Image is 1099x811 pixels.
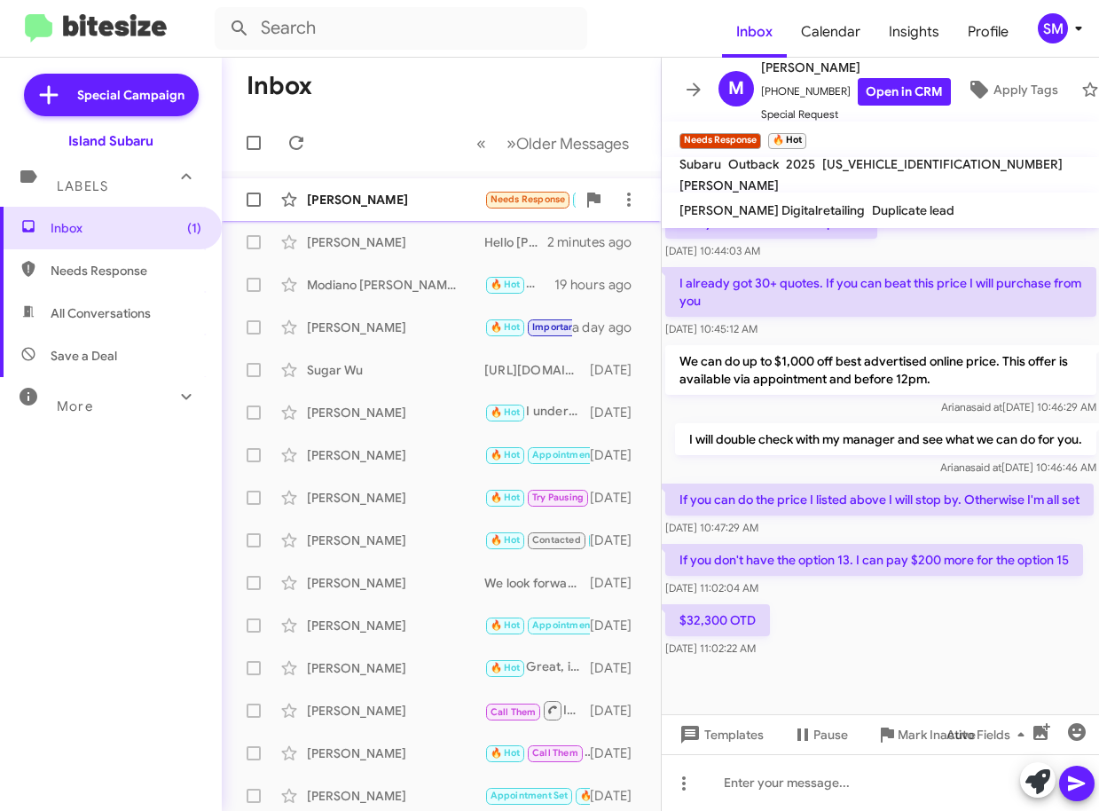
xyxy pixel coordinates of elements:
[946,719,1032,751] span: Auto Fields
[676,719,764,751] span: Templates
[951,74,1072,106] button: Apply Tags
[24,74,199,116] a: Special Campaign
[665,267,1096,317] p: I already got 30+ quotes. If you can beat this price I will purchase from you
[51,347,117,365] span: Save a Deal
[307,787,484,805] div: [PERSON_NAME]
[590,531,647,549] div: [DATE]
[590,489,647,507] div: [DATE]
[307,574,484,592] div: [PERSON_NAME]
[665,581,758,594] span: [DATE] 11:02:04 AM
[484,530,590,550] div: Awe, thanks !!!!
[484,574,590,592] div: We look forward to hearing from you!
[722,6,787,58] a: Inbox
[484,657,590,678] div: Great, if anything changes please feel free to reach out!
[484,743,590,763] div: Yes!
[466,125,497,161] button: Previous
[590,702,647,720] div: [DATE]
[665,544,1083,576] p: If you don't have the option 13. I can pay $200 more for the option 15
[939,461,1095,474] span: Ariana [DATE] 10:46:46 AM
[970,400,1001,413] span: said at
[307,191,484,209] div: [PERSON_NAME]
[307,531,484,549] div: [PERSON_NAME]
[590,361,647,379] div: [DATE]
[247,72,312,100] h1: Inbox
[862,719,990,751] button: Mark Inactive
[506,132,516,154] span: »
[491,492,521,503] span: 🔥 Hot
[57,398,93,414] span: More
[484,361,590,379] div: [URL][DOMAIN_NAME]
[484,487,590,508] div: Okay I look forward to hearing from you! Have a great weekend.
[778,719,862,751] button: Pause
[665,345,1096,395] p: We can do up to $1,000 off best advertised online price. This offer is available via appointment ...
[665,604,770,636] p: $32,300 OTD
[467,125,640,161] nav: Page navigation example
[572,319,647,336] div: a day ago
[590,617,647,634] div: [DATE]
[307,276,484,294] div: Modiano [PERSON_NAME]
[532,492,584,503] span: Try Pausing
[491,449,521,461] span: 🔥 Hot
[532,534,581,546] span: Contacted
[590,404,647,421] div: [DATE]
[532,321,578,333] span: Important
[662,719,778,751] button: Templates
[57,178,108,194] span: Labels
[476,132,486,154] span: «
[484,189,576,209] div: $32,300 OTD
[307,489,484,507] div: [PERSON_NAME]
[813,719,848,751] span: Pause
[875,6,954,58] a: Insights
[516,134,629,154] span: Older Messages
[484,233,547,251] div: Hello [PERSON_NAME]! Congratulations on your new vehicle! What did you end up purchasing?
[307,319,484,336] div: [PERSON_NAME]
[484,699,590,721] div: Inbound Call
[554,276,647,294] div: 19 hours ago
[484,445,590,465] div: Okay no problem! Whenever you are ready please feel free to reach out!
[491,534,521,546] span: 🔥 Hot
[969,461,1001,474] span: said at
[491,790,569,801] span: Appointment Set
[787,6,875,58] span: Calendar
[491,193,566,205] span: Needs Response
[590,446,647,464] div: [DATE]
[491,747,521,759] span: 🔥 Hot
[484,785,590,806] div: Felicidades
[768,133,806,149] small: 🔥 Hot
[665,642,756,655] span: [DATE] 11:02:22 AM
[728,75,744,103] span: M
[307,659,484,677] div: [PERSON_NAME]
[51,262,201,280] span: Needs Response
[77,86,184,104] span: Special Campaign
[665,521,758,534] span: [DATE] 10:47:29 AM
[728,156,779,172] span: Outback
[679,202,865,218] span: [PERSON_NAME] Digitalretailing
[590,744,647,762] div: [DATE]
[590,574,647,592] div: [DATE]
[590,659,647,677] div: [DATE]
[484,317,572,337] div: Thanks [PERSON_NAME]
[491,706,537,718] span: Call Them
[679,156,721,172] span: Subaru
[496,125,640,161] button: Next
[307,446,484,464] div: [PERSON_NAME]
[532,619,610,631] span: Appointment Set
[68,132,153,150] div: Island Subaru
[580,790,610,801] span: 🔥 Hot
[51,304,151,322] span: All Conversations
[665,484,1094,516] p: If you can do the price I listed above I will stop by. Otherwise I'm all set
[1023,13,1079,43] button: SM
[898,719,976,751] span: Mark Inactive
[761,106,951,123] span: Special Request
[491,406,521,418] span: 🔥 Hot
[491,321,521,333] span: 🔥 Hot
[954,6,1023,58] a: Profile
[665,244,760,257] span: [DATE] 10:44:03 AM
[484,274,554,295] div: What day works best?
[484,615,590,635] div: Congratulations!
[532,747,578,759] span: Call Them
[761,78,951,106] span: [PHONE_NUMBER]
